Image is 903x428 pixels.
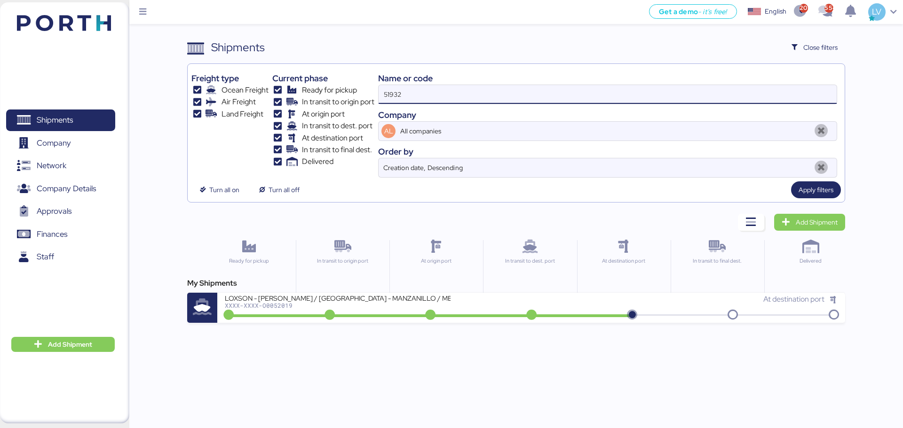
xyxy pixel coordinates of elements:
[791,181,841,198] button: Apply filters
[302,109,345,120] span: At origin port
[6,132,115,154] a: Company
[135,4,151,20] button: Menu
[581,257,666,265] div: At destination port
[37,159,66,172] span: Network
[872,6,881,18] span: LV
[487,257,572,265] div: In transit to dest. port
[6,178,115,199] a: Company Details
[394,257,479,265] div: At origin port
[37,182,96,195] span: Company Details
[222,109,263,120] span: Land Freight
[799,184,833,195] span: Apply filters
[6,109,115,131] a: Shipments
[37,227,67,241] span: Finances
[302,96,374,108] span: In transit to origin port
[191,72,268,85] div: Freight type
[209,184,239,195] span: Turn all on
[269,184,300,195] span: Turn all off
[302,156,333,167] span: Delivered
[765,7,786,16] div: English
[37,250,54,264] span: Staff
[302,132,363,144] span: At destination port
[6,155,115,177] a: Network
[191,181,247,198] button: Turn all on
[768,257,854,265] div: Delivered
[187,278,845,289] div: My Shipments
[11,337,115,352] button: Add Shipment
[37,204,71,218] span: Approvals
[48,339,92,350] span: Add Shipment
[796,217,838,228] span: Add Shipment
[378,145,837,158] div: Order by
[37,113,73,127] span: Shipments
[225,294,451,302] div: LOXSON - [PERSON_NAME] / [GEOGRAPHIC_DATA] - MANZANILLO / MBL: ZIMUSNH22125853 - HBL: KSSE2507092...
[398,122,810,140] input: AL
[803,42,838,53] span: Close filters
[378,109,837,121] div: Company
[300,257,385,265] div: In transit to origin port
[222,96,256,108] span: Air Freight
[675,257,760,265] div: In transit to final dest.
[222,85,269,96] span: Ocean Freight
[211,39,265,56] div: Shipments
[206,257,292,265] div: Ready for pickup
[302,85,357,96] span: Ready for pickup
[763,294,824,304] span: At destination port
[6,246,115,268] a: Staff
[302,144,372,156] span: In transit to final dest.
[225,302,451,309] div: XXXX-XXXX-O0052019
[6,201,115,222] a: Approvals
[37,136,71,150] span: Company
[302,120,372,132] span: In transit to dest. port
[272,72,374,85] div: Current phase
[251,181,307,198] button: Turn all off
[378,72,837,85] div: Name or code
[6,223,115,245] a: Finances
[774,214,845,231] a: Add Shipment
[384,126,393,136] span: AL
[784,39,845,56] button: Close filters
